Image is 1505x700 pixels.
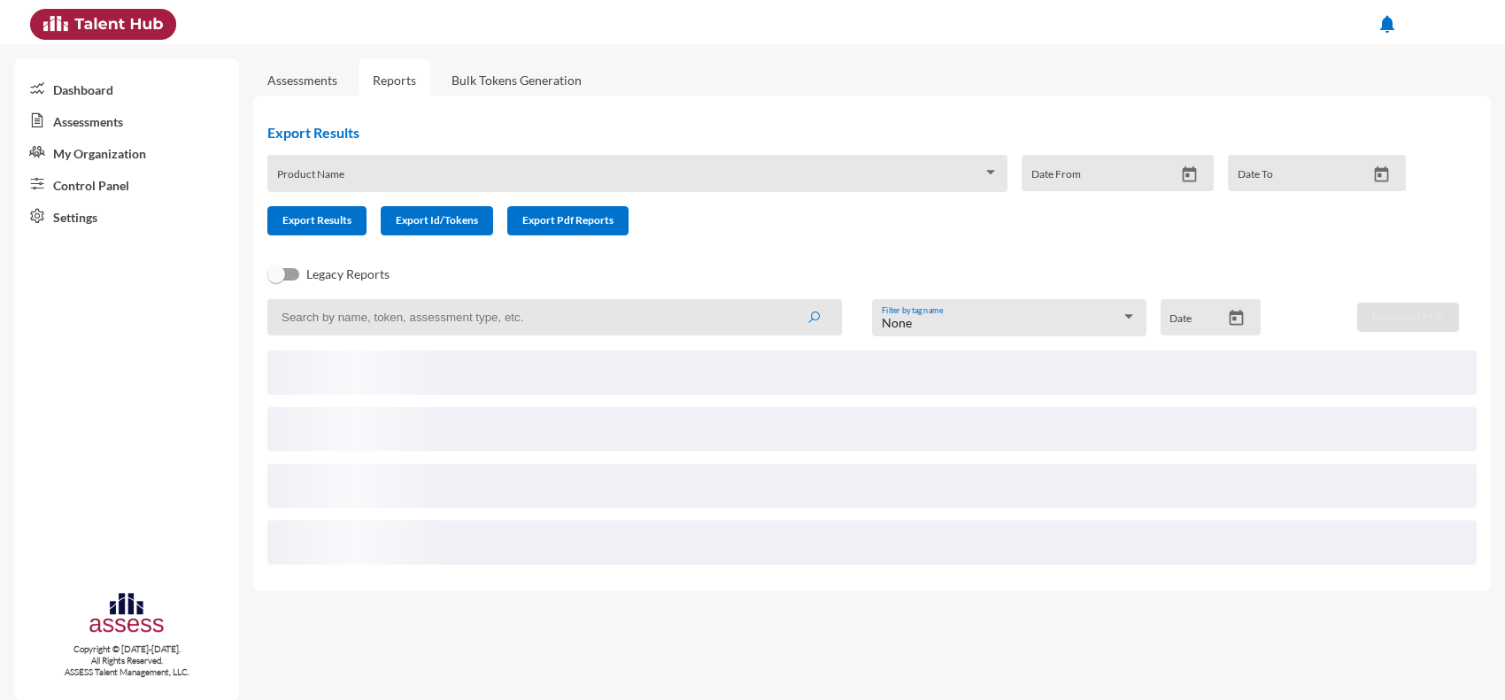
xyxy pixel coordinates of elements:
a: Assessments [14,104,239,136]
input: Search by name, token, assessment type, etc. [267,299,842,335]
a: Dashboard [14,73,239,104]
span: Legacy Reports [306,264,390,285]
a: Assessments [267,73,337,88]
a: Settings [14,200,239,232]
a: Bulk Tokens Generation [437,58,596,102]
button: Export Pdf Reports [507,206,629,235]
button: Open calendar [1174,165,1205,184]
img: assesscompany-logo.png [88,590,166,639]
mat-icon: notifications [1377,13,1398,35]
h2: Export Results [267,124,1420,141]
button: Export Results [267,206,367,235]
button: Open calendar [1366,165,1397,184]
span: Export Id/Tokens [396,213,478,227]
span: None [882,315,912,330]
button: Download PDF [1357,303,1459,332]
p: Copyright © [DATE]-[DATE]. All Rights Reserved. ASSESS Talent Management, LLC. [14,643,239,678]
span: Download PDF [1372,310,1444,323]
a: Control Panel [14,168,239,200]
button: Export Id/Tokens [381,206,493,235]
a: My Organization [14,136,239,168]
a: Reports [359,58,430,102]
span: Export Pdf Reports [522,213,614,227]
span: Export Results [282,213,351,227]
button: Open calendar [1221,309,1252,327]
